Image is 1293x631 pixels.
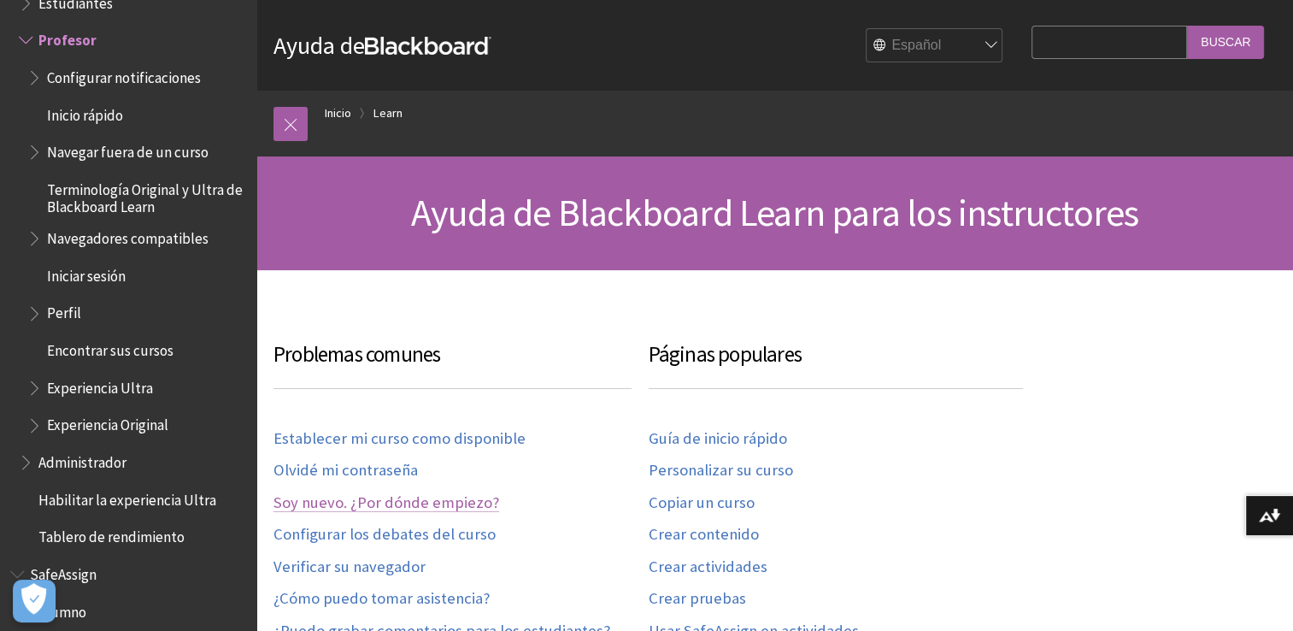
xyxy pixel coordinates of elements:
[649,339,1024,389] h3: Páginas populares
[649,461,793,481] a: Personalizar su curso
[649,525,759,545] a: Crear contenido
[867,29,1003,63] select: Site Language Selector
[1187,26,1264,59] input: Buscar
[273,493,499,513] a: Soy nuevo. ¿Por dónde empiezo?
[273,30,491,61] a: Ayuda deBlackboard
[38,26,97,49] span: Profesor
[273,557,426,577] a: Verificar su navegador
[38,598,86,621] span: Alumno
[47,411,168,434] span: Experiencia Original
[649,589,746,609] a: Crear pruebas
[47,224,209,247] span: Navegadores compatibles
[47,336,173,359] span: Encontrar sus cursos
[47,138,209,161] span: Navegar fuera de un curso
[273,525,496,545] a: Configurar los debates del curso
[13,580,56,622] button: Abrir preferencias
[47,175,244,215] span: Terminología Original y Ultra de Blackboard Learn
[47,262,126,285] span: Iniciar sesión
[38,522,185,545] span: Tablero de rendimiento
[411,189,1138,236] span: Ayuda de Blackboard Learn para los instructores
[373,103,403,124] a: Learn
[273,589,490,609] a: ¿Cómo puedo tomar asistencia?
[649,557,767,577] a: Crear actividades
[47,101,123,124] span: Inicio rápido
[649,429,787,449] a: Guía de inicio rápido
[365,37,491,55] strong: Blackboard
[38,448,126,471] span: Administrador
[273,429,526,449] a: Establecer mi curso como disponible
[47,299,81,322] span: Perfil
[47,63,201,86] span: Configurar notificaciones
[47,374,153,397] span: Experiencia Ultra
[38,486,216,509] span: Habilitar la experiencia Ultra
[273,339,632,389] h3: Problemas comunes
[30,560,97,583] span: SafeAssign
[325,103,351,124] a: Inicio
[649,493,755,513] a: Copiar un curso
[273,461,418,481] a: Olvidé mi contraseña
